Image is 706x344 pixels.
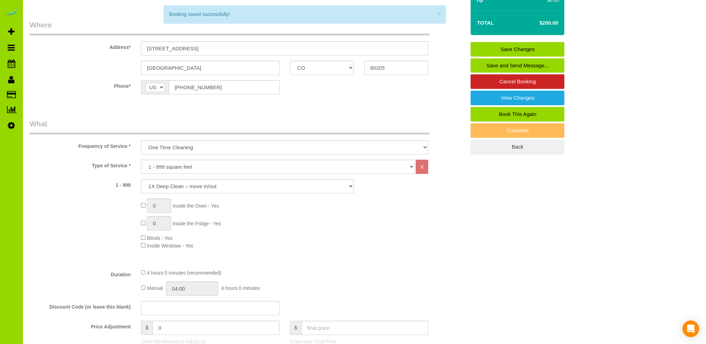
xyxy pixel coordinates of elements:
[147,243,193,249] span: Inside Windows - Yes
[24,269,136,278] label: Duration
[471,42,564,57] a: Save Changes
[221,285,260,291] span: 4 hours 0 minutes
[471,58,564,73] a: Save and Send Message...
[682,320,699,337] div: Open Intercom Messenger
[173,203,219,209] span: Inside the Oven - Yes
[169,11,440,18] div: Booking saved successfully!
[141,321,152,335] span: $
[518,20,558,26] h4: $200.00
[24,80,136,90] label: Phone*
[147,285,163,291] span: Manual
[169,80,279,94] input: Phone*
[364,61,428,75] input: Zip Code*
[141,61,279,75] input: City*
[24,41,136,51] label: Address*
[147,270,221,276] span: 4 hours 0 minutes (recommended)
[471,140,564,154] a: Back
[24,140,136,150] label: Frequency of Service *
[301,321,429,335] input: final price
[290,321,301,335] span: $
[4,7,18,17] img: Automaid Logo
[24,160,136,169] label: Type of Service *
[24,321,136,330] label: Price Adjustment
[437,10,441,17] button: ×
[24,179,136,188] label: 1 - 999
[147,235,172,241] span: Blinds - Yes
[24,301,136,310] label: Discount Code (or leave this blank)
[471,107,564,121] a: Book This Again
[30,20,429,35] legend: Where
[477,20,494,26] strong: Total
[30,119,429,134] legend: What
[173,221,221,226] span: Inside the Fridge - Yes
[471,74,564,89] a: Cancel Booking
[471,91,564,105] a: View Changes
